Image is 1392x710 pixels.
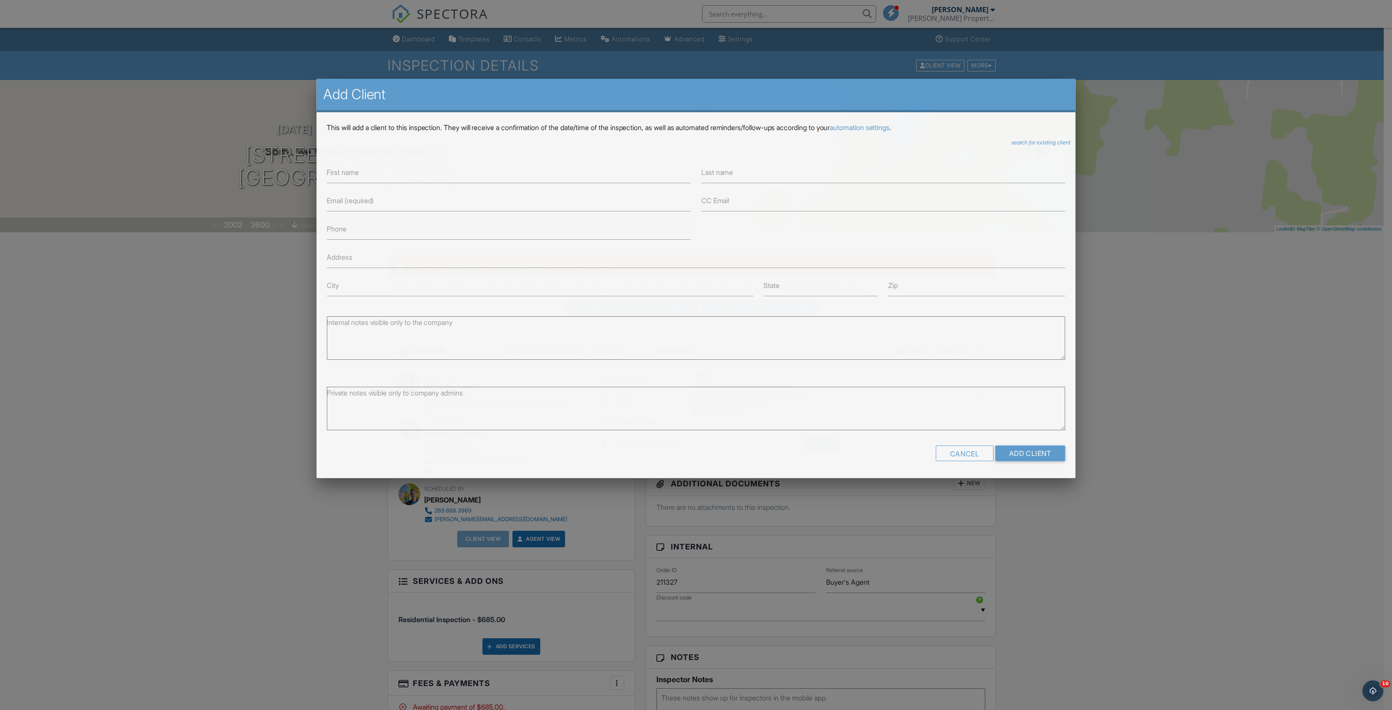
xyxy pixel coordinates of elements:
[327,224,347,234] label: Phone
[323,86,1068,103] h2: Add Client
[830,123,890,132] a: automation settings
[888,281,898,290] label: Zip
[327,196,374,205] label: Email (required)
[1011,139,1071,146] a: search for existing client
[763,281,780,290] label: State
[327,318,452,327] label: Internal notes visible only to the company
[701,167,733,177] label: Last name
[327,252,352,262] label: Address
[327,281,339,290] label: City
[1380,680,1390,687] span: 10
[995,445,1065,461] input: Add Client
[327,167,358,177] label: First name
[936,445,994,461] div: Cancel
[701,196,729,205] label: CC Email
[327,388,462,397] label: Private notes visible only to company admins
[1362,680,1383,701] iframe: Intercom live chat
[327,123,1065,132] p: This will add a client to this inspection. They will receive a confirmation of the date/time of t...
